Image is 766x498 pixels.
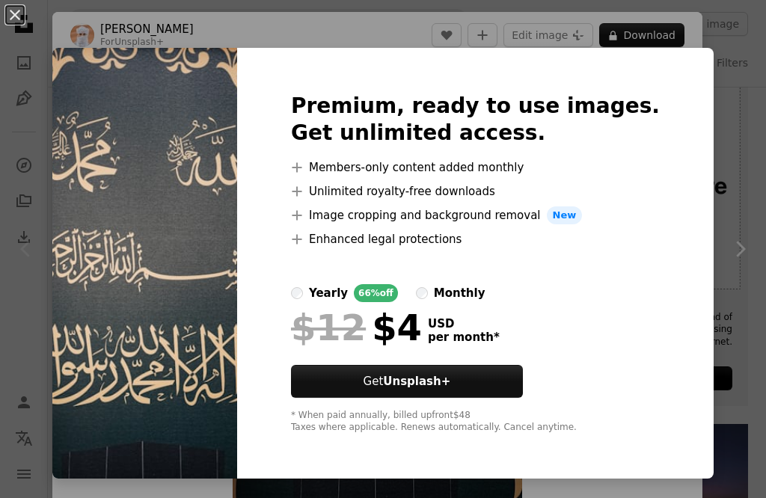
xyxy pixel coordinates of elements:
li: Members-only content added monthly [291,159,660,176]
div: 66% off [354,284,398,302]
input: monthly [416,287,428,299]
img: premium_photo-1677959810628-90f926628550 [52,48,237,479]
button: GetUnsplash+ [291,365,523,398]
li: Enhanced legal protections [291,230,660,248]
div: * When paid annually, billed upfront $48 Taxes where applicable. Renews automatically. Cancel any... [291,410,660,434]
div: monthly [434,284,485,302]
div: $4 [291,308,422,347]
span: USD [428,317,500,331]
h2: Premium, ready to use images. Get unlimited access. [291,93,660,147]
div: yearly [309,284,348,302]
li: Unlimited royalty-free downloads [291,182,660,200]
span: New [547,206,583,224]
input: yearly66%off [291,287,303,299]
strong: Unsplash+ [383,375,450,388]
li: Image cropping and background removal [291,206,660,224]
span: $12 [291,308,366,347]
span: per month * [428,331,500,344]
